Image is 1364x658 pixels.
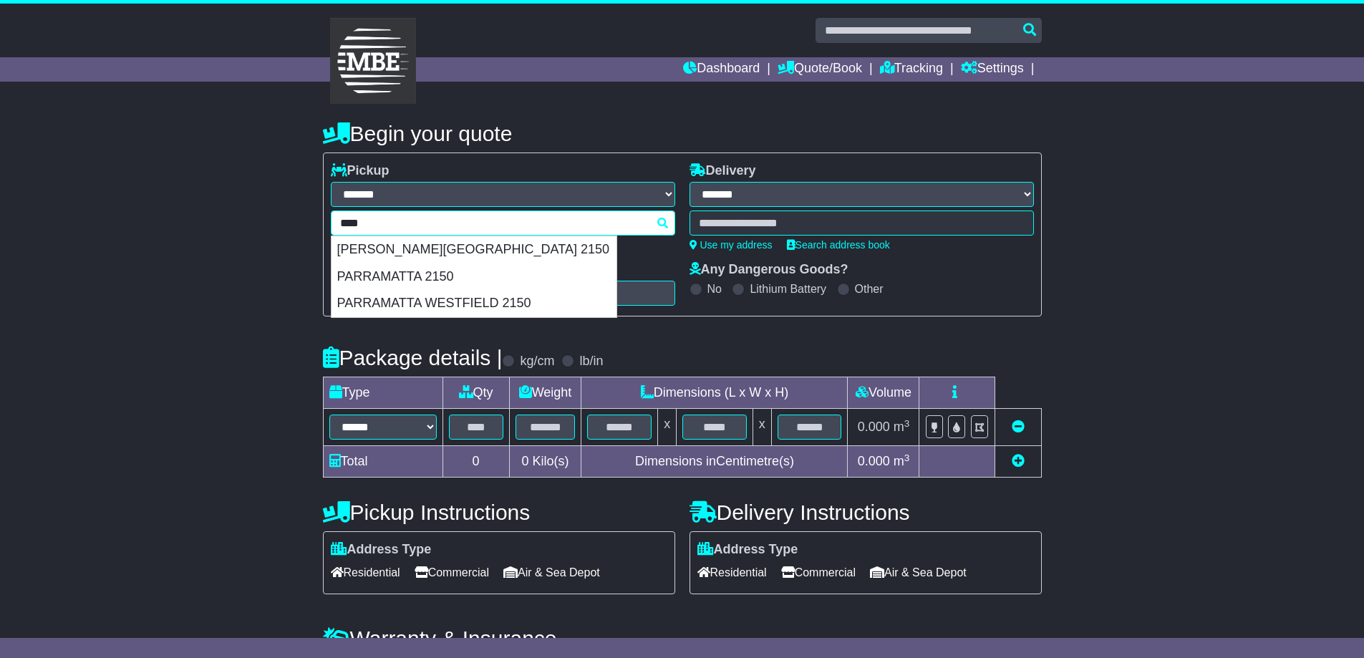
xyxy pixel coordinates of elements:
[753,409,771,446] td: x
[1012,454,1025,468] a: Add new item
[332,290,616,317] div: PARRAMATTA WESTFIELD 2150
[581,446,848,478] td: Dimensions in Centimetre(s)
[961,57,1024,82] a: Settings
[904,418,910,429] sup: 3
[323,626,1042,650] h4: Warranty & Insurance
[707,282,722,296] label: No
[323,377,442,409] td: Type
[503,561,600,584] span: Air & Sea Depot
[331,542,432,558] label: Address Type
[690,262,848,278] label: Any Dangerous Goods?
[323,500,675,524] h4: Pickup Instructions
[332,236,616,263] div: [PERSON_NAME][GEOGRAPHIC_DATA] 2150
[442,446,509,478] td: 0
[858,454,890,468] span: 0.000
[848,377,919,409] td: Volume
[579,354,603,369] label: lb/in
[520,354,554,369] label: kg/cm
[781,561,856,584] span: Commercial
[509,377,581,409] td: Weight
[581,377,848,409] td: Dimensions (L x W x H)
[442,377,509,409] td: Qty
[904,453,910,463] sup: 3
[787,239,890,251] a: Search address book
[323,446,442,478] td: Total
[894,454,910,468] span: m
[658,409,677,446] td: x
[323,122,1042,145] h4: Begin your quote
[870,561,967,584] span: Air & Sea Depot
[332,263,616,291] div: PARRAMATTA 2150
[331,561,400,584] span: Residential
[880,57,943,82] a: Tracking
[855,282,884,296] label: Other
[778,57,862,82] a: Quote/Book
[331,163,390,179] label: Pickup
[415,561,489,584] span: Commercial
[323,346,503,369] h4: Package details |
[750,282,826,296] label: Lithium Battery
[683,57,760,82] a: Dashboard
[858,420,890,434] span: 0.000
[1012,420,1025,434] a: Remove this item
[690,239,773,251] a: Use my address
[509,446,581,478] td: Kilo(s)
[697,542,798,558] label: Address Type
[331,211,675,236] typeahead: Please provide city
[697,561,767,584] span: Residential
[690,500,1042,524] h4: Delivery Instructions
[894,420,910,434] span: m
[521,454,528,468] span: 0
[690,163,756,179] label: Delivery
